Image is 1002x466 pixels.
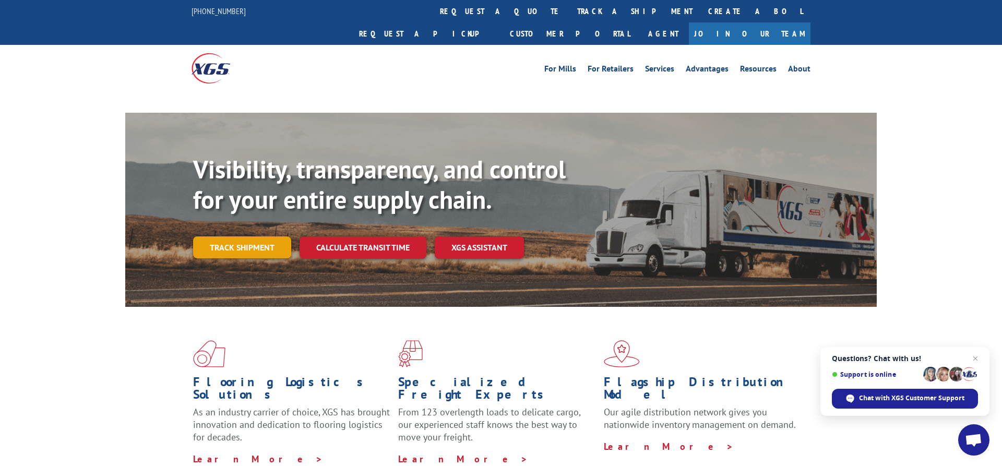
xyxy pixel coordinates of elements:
a: XGS ASSISTANT [435,236,524,259]
a: Learn More > [398,453,528,465]
b: Visibility, transparency, and control for your entire supply chain. [193,153,566,216]
a: Learn More > [604,440,734,452]
div: Open chat [958,424,989,456]
div: Chat with XGS Customer Support [832,389,978,409]
a: Join Our Team [689,22,810,45]
img: xgs-icon-focused-on-flooring-red [398,340,423,367]
span: Close chat [969,352,982,365]
h1: Flagship Distribution Model [604,376,801,406]
a: For Retailers [588,65,634,76]
a: Advantages [686,65,729,76]
a: Agent [638,22,689,45]
img: xgs-icon-total-supply-chain-intelligence-red [193,340,225,367]
span: As an industry carrier of choice, XGS has brought innovation and dedication to flooring logistics... [193,406,390,443]
img: xgs-icon-flagship-distribution-model-red [604,340,640,367]
a: Customer Portal [502,22,638,45]
a: Calculate transit time [300,236,426,259]
p: From 123 overlength loads to delicate cargo, our experienced staff knows the best way to move you... [398,406,595,452]
span: Support is online [832,371,920,378]
h1: Flooring Logistics Solutions [193,376,390,406]
a: Services [645,65,674,76]
a: About [788,65,810,76]
a: For Mills [544,65,576,76]
span: Chat with XGS Customer Support [859,393,964,403]
a: Learn More > [193,453,323,465]
h1: Specialized Freight Experts [398,376,595,406]
a: [PHONE_NUMBER] [192,6,246,16]
span: Our agile distribution network gives you nationwide inventory management on demand. [604,406,796,431]
a: Request a pickup [351,22,502,45]
span: Questions? Chat with us! [832,354,978,363]
a: Track shipment [193,236,291,258]
a: Resources [740,65,777,76]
